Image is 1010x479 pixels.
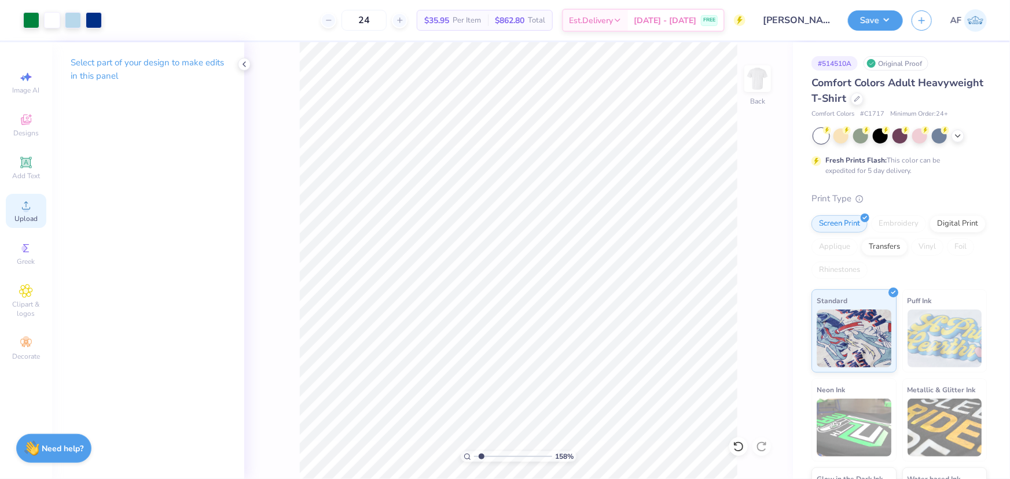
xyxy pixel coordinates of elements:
input: Untitled Design [754,9,839,32]
a: AF [950,9,987,32]
span: Decorate [12,352,40,361]
span: Minimum Order: 24 + [890,109,948,119]
span: Designs [13,128,39,138]
strong: Need help? [42,443,84,454]
div: # 514510A [811,56,858,71]
img: Metallic & Glitter Ink [908,399,982,456]
div: Screen Print [811,215,868,233]
div: Foil [947,238,974,256]
div: Original Proof [864,56,928,71]
img: Standard [817,309,891,367]
span: Metallic & Glitter Ink [908,384,976,396]
span: Image AI [13,86,40,95]
img: Neon Ink [817,399,891,456]
span: $35.95 [424,14,449,27]
span: $862.80 [495,14,524,27]
span: 158 % [555,451,574,462]
div: Applique [811,238,858,256]
div: Digital Print [930,215,986,233]
div: Embroidery [871,215,926,233]
span: Standard [817,294,847,307]
span: Comfort Colors Adult Heavyweight T-Shirt [811,76,983,105]
input: – – [341,10,387,31]
img: Puff Ink [908,309,982,367]
div: Rhinestones [811,261,868,279]
div: This color can be expedited for 5 day delivery. [825,155,968,176]
span: Greek [17,257,35,266]
span: Total [528,14,545,27]
span: Neon Ink [817,384,845,396]
strong: Fresh Prints Flash: [825,156,887,165]
span: Clipart & logos [6,300,46,318]
span: AF [950,14,961,27]
div: Vinyl [911,238,943,256]
span: # C1717 [860,109,884,119]
button: Save [848,10,903,31]
p: Select part of your design to make edits in this panel [71,56,226,83]
span: Add Text [12,171,40,180]
span: FREE [703,16,715,24]
div: Print Type [811,192,987,205]
div: Transfers [861,238,908,256]
span: Upload [14,214,38,223]
img: Back [746,67,769,90]
img: Ana Francesca Bustamante [964,9,987,32]
span: Puff Ink [908,294,932,307]
div: Back [750,96,765,106]
span: Comfort Colors [811,109,854,119]
span: Per Item [453,14,481,27]
span: [DATE] - [DATE] [634,14,696,27]
span: Est. Delivery [569,14,613,27]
